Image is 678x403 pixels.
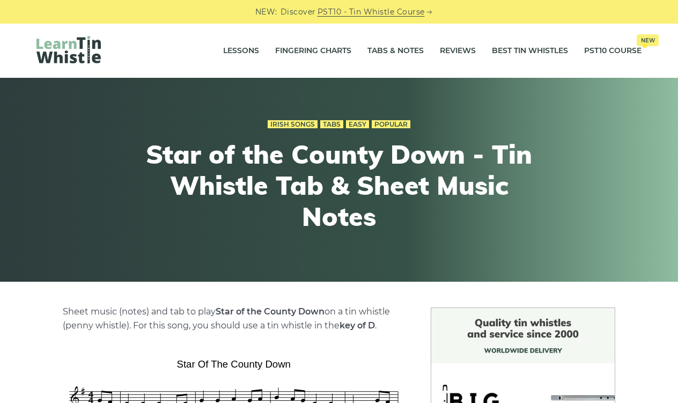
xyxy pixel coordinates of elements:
[63,305,405,333] p: Sheet music (notes) and tab to play on a tin whistle (penny whistle). For this song, you should u...
[223,38,259,64] a: Lessons
[216,306,325,317] strong: Star of the County Down
[440,38,476,64] a: Reviews
[142,139,536,232] h1: Star of the County Down - Tin Whistle Tab & Sheet Music Notes
[268,120,318,129] a: Irish Songs
[637,34,659,46] span: New
[320,120,343,129] a: Tabs
[346,120,369,129] a: Easy
[36,36,101,63] img: LearnTinWhistle.com
[584,38,642,64] a: PST10 CourseNew
[275,38,351,64] a: Fingering Charts
[492,38,568,64] a: Best Tin Whistles
[367,38,424,64] a: Tabs & Notes
[340,320,375,331] strong: key of D
[372,120,410,129] a: Popular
